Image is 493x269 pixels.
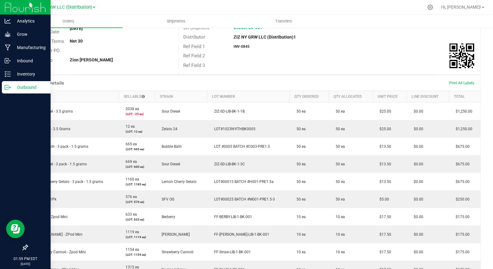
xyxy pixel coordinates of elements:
span: Shipments [159,19,194,24]
strong: ZIZ NY GRW LLC (Distribution)1 [234,35,296,39]
span: 50 ea [333,162,345,166]
span: Sour Diesel - 3 pack - 1.5 grams [31,162,87,166]
span: $5.00 [376,197,389,201]
span: 669 ea [122,159,137,164]
p: (LOT: 600 ea) [122,164,151,169]
span: Ref Field 1 [183,44,205,49]
span: $175.00 [453,215,470,219]
span: Ref Field 3 [183,63,205,68]
p: (LOT: 576 ea) [122,200,151,204]
span: $0.00 [411,197,423,201]
span: LOT #0005 BATCH #C003-PRE1.5 [211,144,270,149]
span: Lemon Cherry Gelato [159,180,197,184]
a: Orders [15,15,122,28]
span: 50 ea [293,144,306,149]
th: Sellable [119,91,155,102]
span: LOT#00025 BATCH #M001-PRE1.5-3 [211,197,275,201]
span: Orders [54,19,83,24]
span: 10 ea [333,215,345,219]
span: $250.00 [453,197,470,201]
inline-svg: Inventory [5,71,11,77]
th: Line Discount [407,91,449,102]
span: $0.00 [411,162,423,166]
span: $13.50 [376,162,391,166]
th: Qty Allocated [329,91,373,102]
inline-svg: Grow [5,31,11,37]
span: Bubble Bath [159,144,182,149]
span: On Shipment [183,25,209,31]
span: 50 ea [333,127,345,131]
span: Sour Diesel - 3.5 grams [31,109,73,114]
span: $0.00 [411,250,423,254]
th: Unit Price [373,91,407,102]
span: $25.00 [376,109,391,114]
span: $17.50 [376,250,391,254]
span: 576 ea [122,195,137,199]
span: 10 ea [293,232,306,237]
span: $13.50 [376,180,391,184]
span: $1,250.00 [453,109,472,114]
span: [PERSON_NAME] [159,232,190,237]
p: (LOT: 633 ea) [122,217,151,222]
span: $175.00 [453,250,470,254]
p: (LOT: 1154 ea) [122,252,151,257]
p: (LOT: 1119 ea) [122,235,151,239]
th: Total [449,91,480,102]
p: (LOT: 12 ea) [122,129,151,134]
span: 50 ea [293,162,306,166]
a: Transfers [230,15,338,28]
span: LOT#00015 BATCH #H001-PRE1.5a [211,180,274,184]
span: 10 ea [293,215,306,219]
span: $0.00 [411,232,423,237]
span: FF-Straw-LIB-1-BK-001 [211,250,251,254]
p: Inbound [11,57,48,64]
p: (LOT: 665 ea) [122,147,151,151]
span: 50 ea [293,109,306,114]
span: $675.00 [453,144,470,149]
span: [PERSON_NAME] - ZPod Mini [31,232,82,237]
span: 50 ea [333,109,345,114]
span: ZIZ-SD-LIB-BK-1-3C [211,162,245,166]
span: $0.00 [411,144,423,149]
inline-svg: Manufacturing [5,44,11,51]
span: Transfers [267,19,300,24]
span: 50 ea [333,144,345,149]
span: 1154 ea [122,247,139,252]
span: $0.00 [411,109,423,114]
span: Berberry [159,215,175,219]
span: Ref Field 2 [183,53,205,59]
div: Manage settings [426,4,434,10]
span: FF-[PERSON_NAME]-LIB-1-BK-001 [211,232,269,237]
inline-svg: Outbound [5,84,11,90]
span: 12 ea [122,124,135,129]
span: 50 ea [333,197,345,201]
span: 633 ea [122,212,137,217]
span: 10 ea [333,250,345,254]
span: SFV OG [159,197,174,201]
p: [DATE] [3,262,48,266]
span: Sour Diesel [159,109,180,114]
span: 50 ea [333,180,345,184]
span: $0.00 [411,180,423,184]
span: 50 ea [293,127,306,131]
inline-svg: Inbound [5,58,11,64]
span: 10 ea [293,250,306,254]
span: 665 ea [122,142,137,146]
iframe: Resource center [6,220,25,238]
span: $17.50 [376,215,391,219]
p: (LOT: 1185 ea) [122,182,151,187]
span: Strawberry Cannoli [159,250,193,254]
span: $675.00 [453,180,470,184]
span: 1160 ea [122,177,139,181]
strong: Net 30 [70,39,83,43]
span: $0.00 [411,215,423,219]
span: Lemon Cherry Gelato - 3 pack - 1.5 grams [31,180,103,184]
th: Item [28,91,119,102]
span: Hi, [PERSON_NAME]! [441,5,481,10]
span: Distributor [183,34,205,40]
p: 01:59 PM EDT [3,256,48,262]
span: 1119 ea [122,230,139,234]
span: SFV OG - 1Pk [31,197,56,201]
inline-svg: Analytics [5,18,11,24]
span: $1,250.00 [453,127,472,131]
